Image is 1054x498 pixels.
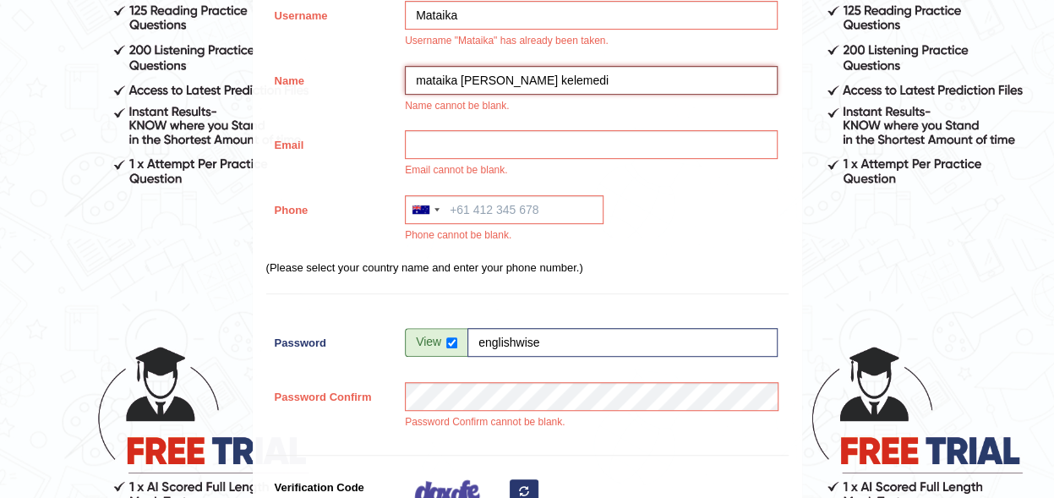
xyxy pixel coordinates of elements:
[446,337,457,348] input: Show/Hide Password
[266,473,397,495] label: Verification Code
[266,195,397,218] label: Phone
[266,328,397,351] label: Password
[266,382,397,405] label: Password Confirm
[266,66,397,89] label: Name
[266,260,789,276] p: (Please select your country name and enter your phone number.)
[266,1,397,24] label: Username
[406,196,445,223] div: Australia: +61
[266,130,397,153] label: Email
[405,195,603,224] input: +61 412 345 678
